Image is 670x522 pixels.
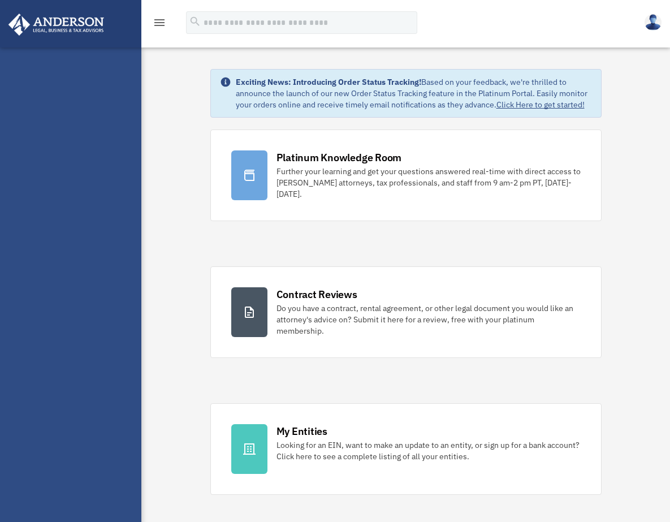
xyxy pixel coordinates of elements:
[5,14,107,36] img: Anderson Advisors Platinum Portal
[210,130,602,221] a: Platinum Knowledge Room Further your learning and get your questions answered real-time with dire...
[189,15,201,28] i: search
[153,16,166,29] i: menu
[153,20,166,29] a: menu
[276,303,581,337] div: Do you have a contract, rental agreement, or other legal document you would like an attorney's ad...
[276,287,357,301] div: Contract Reviews
[276,424,327,438] div: My Entities
[210,403,602,495] a: My Entities Looking for an EIN, want to make an update to an entity, or sign up for a bank accoun...
[276,166,581,200] div: Further your learning and get your questions answered real-time with direct access to [PERSON_NAM...
[236,77,421,87] strong: Exciting News: Introducing Order Status Tracking!
[496,100,585,110] a: Click Here to get started!
[236,76,592,110] div: Based on your feedback, we're thrilled to announce the launch of our new Order Status Tracking fe...
[276,150,402,165] div: Platinum Knowledge Room
[645,14,662,31] img: User Pic
[276,439,581,462] div: Looking for an EIN, want to make an update to an entity, or sign up for a bank account? Click her...
[210,266,602,358] a: Contract Reviews Do you have a contract, rental agreement, or other legal document you would like...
